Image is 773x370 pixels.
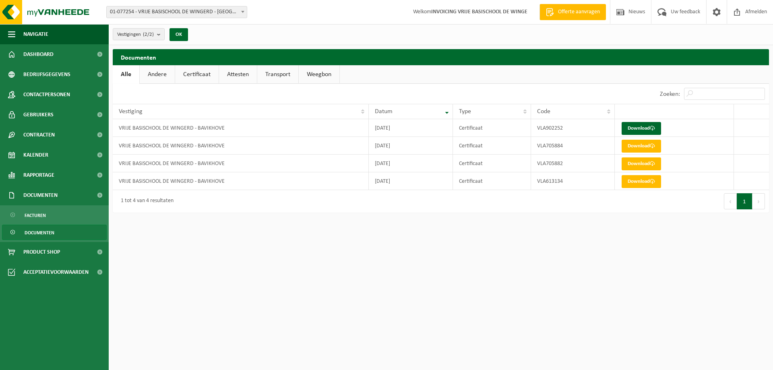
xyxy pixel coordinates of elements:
[299,65,339,84] a: Weegbon
[369,172,453,190] td: [DATE]
[25,208,46,223] span: Facturen
[169,28,188,41] button: OK
[23,262,89,282] span: Acceptatievoorwaarden
[737,193,752,209] button: 1
[219,65,257,84] a: Attesten
[107,6,247,18] span: 01-077254 - VRIJE BASISCHOOL DE WINGERD - BAVIKHOVE
[113,172,369,190] td: VRIJE BASISCHOOL DE WINGERD - BAVIKHOVE
[724,193,737,209] button: Previous
[622,175,661,188] a: Download
[531,172,615,190] td: VLA613134
[113,28,165,40] button: Vestigingen(2/2)
[113,49,769,65] h2: Documenten
[23,242,60,262] span: Product Shop
[143,32,154,37] count: (2/2)
[119,108,143,115] span: Vestiging
[453,155,531,172] td: Certificaat
[257,65,298,84] a: Transport
[113,137,369,155] td: VRIJE BASISCHOOL DE WINGERD - BAVIKHOVE
[25,225,54,240] span: Documenten
[375,108,393,115] span: Datum
[23,165,54,185] span: Rapportage
[23,125,55,145] span: Contracten
[531,119,615,137] td: VLA902252
[453,172,531,190] td: Certificaat
[660,91,680,97] label: Zoeken:
[459,108,471,115] span: Type
[117,194,174,209] div: 1 tot 4 van 4 resultaten
[531,137,615,155] td: VLA705884
[113,155,369,172] td: VRIJE BASISCHOOL DE WINGERD - BAVIKHOVE
[113,119,369,137] td: VRIJE BASISCHOOL DE WINGERD - BAVIKHOVE
[2,225,107,240] a: Documenten
[369,137,453,155] td: [DATE]
[175,65,219,84] a: Certificaat
[556,8,602,16] span: Offerte aanvragen
[622,140,661,153] a: Download
[140,65,175,84] a: Andere
[431,9,527,15] strong: INVOICING VRIJE BASISCHOOL DE WINGE
[23,44,54,64] span: Dashboard
[752,193,765,209] button: Next
[23,105,54,125] span: Gebruikers
[539,4,606,20] a: Offerte aanvragen
[2,207,107,223] a: Facturen
[23,24,48,44] span: Navigatie
[23,85,70,105] span: Contactpersonen
[117,29,154,41] span: Vestigingen
[537,108,550,115] span: Code
[622,157,661,170] a: Download
[453,137,531,155] td: Certificaat
[113,65,139,84] a: Alle
[531,155,615,172] td: VLA705882
[23,64,70,85] span: Bedrijfsgegevens
[106,6,247,18] span: 01-077254 - VRIJE BASISCHOOL DE WINGERD - BAVIKHOVE
[622,122,661,135] a: Download
[453,119,531,137] td: Certificaat
[369,155,453,172] td: [DATE]
[23,145,48,165] span: Kalender
[23,185,58,205] span: Documenten
[369,119,453,137] td: [DATE]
